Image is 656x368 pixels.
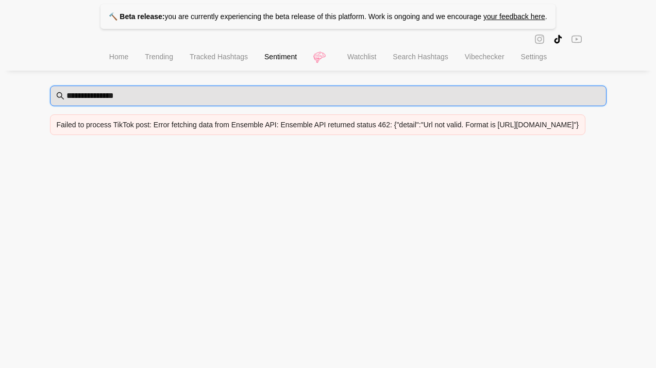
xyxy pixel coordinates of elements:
span: Search Hashtags [393,53,448,61]
span: Settings [521,53,547,61]
span: search [56,92,64,100]
span: Home [109,53,128,61]
span: Trending [145,53,173,61]
a: your feedback here [483,12,545,21]
span: Watchlist [347,53,376,61]
span: Sentiment [264,53,297,61]
span: Tracked Hashtags [190,53,248,61]
strong: 🔨 Beta release: [109,12,164,21]
span: youtube [571,33,582,45]
span: Vibechecker [465,53,504,61]
div: Failed to process TikTok post: Error fetching data from Ensemble API: Ensemble API returned statu... [57,119,579,130]
span: instagram [534,33,545,45]
p: you are currently experiencing the beta release of this platform. Work is ongoing and we encourage . [100,4,555,29]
